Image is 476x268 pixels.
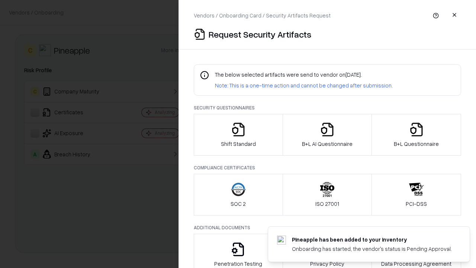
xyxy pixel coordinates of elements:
p: ISO 27001 [315,200,339,208]
p: Vendors / Onboarding Card / Security Artifacts Request [194,12,331,19]
button: ISO 27001 [283,174,372,216]
p: Privacy Policy [310,260,344,268]
p: Security Questionnaires [194,105,461,111]
button: B+L Questionnaire [372,114,461,156]
button: Shift Standard [194,114,283,156]
p: B+L AI Questionnaire [302,140,353,148]
button: SOC 2 [194,174,283,216]
img: pineappleenergy.com [277,236,286,245]
p: B+L Questionnaire [394,140,439,148]
p: SOC 2 [231,200,246,208]
div: Onboarding has started, the vendor's status is Pending Approval. [292,245,452,253]
p: Additional Documents [194,224,461,231]
button: B+L AI Questionnaire [283,114,372,156]
p: The below selected artifacts were send to vendor on [DATE] . [215,71,393,79]
p: Request Security Artifacts [209,28,311,40]
p: Data Processing Agreement [381,260,451,268]
p: PCI-DSS [406,200,427,208]
div: Pineapple has been added to your inventory [292,236,452,243]
p: Penetration Testing [214,260,262,268]
p: Shift Standard [221,140,256,148]
p: Note: This is a one-time action and cannot be changed after submission. [215,82,393,89]
p: Compliance Certificates [194,165,461,171]
button: PCI-DSS [372,174,461,216]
